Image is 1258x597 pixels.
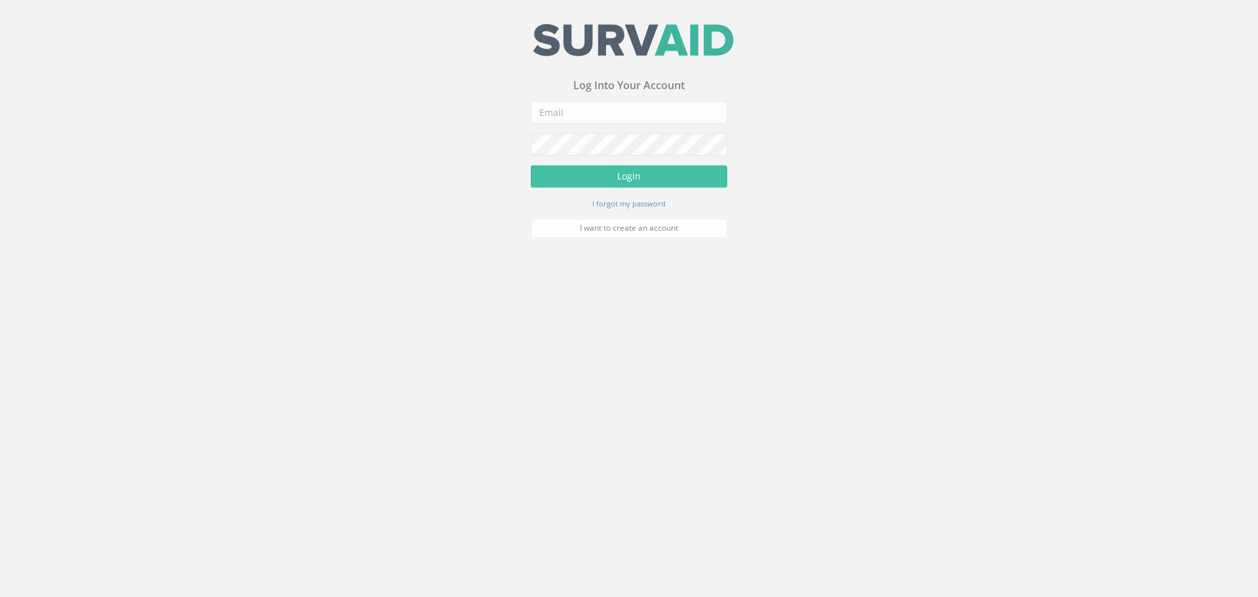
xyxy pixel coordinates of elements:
button: Login [531,168,727,190]
input: Email [531,104,727,126]
h3: Log Into Your Account [531,83,727,94]
small: I forgot my password [592,201,666,211]
a: I want to create an account [531,221,727,241]
a: I forgot my password [592,200,666,212]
